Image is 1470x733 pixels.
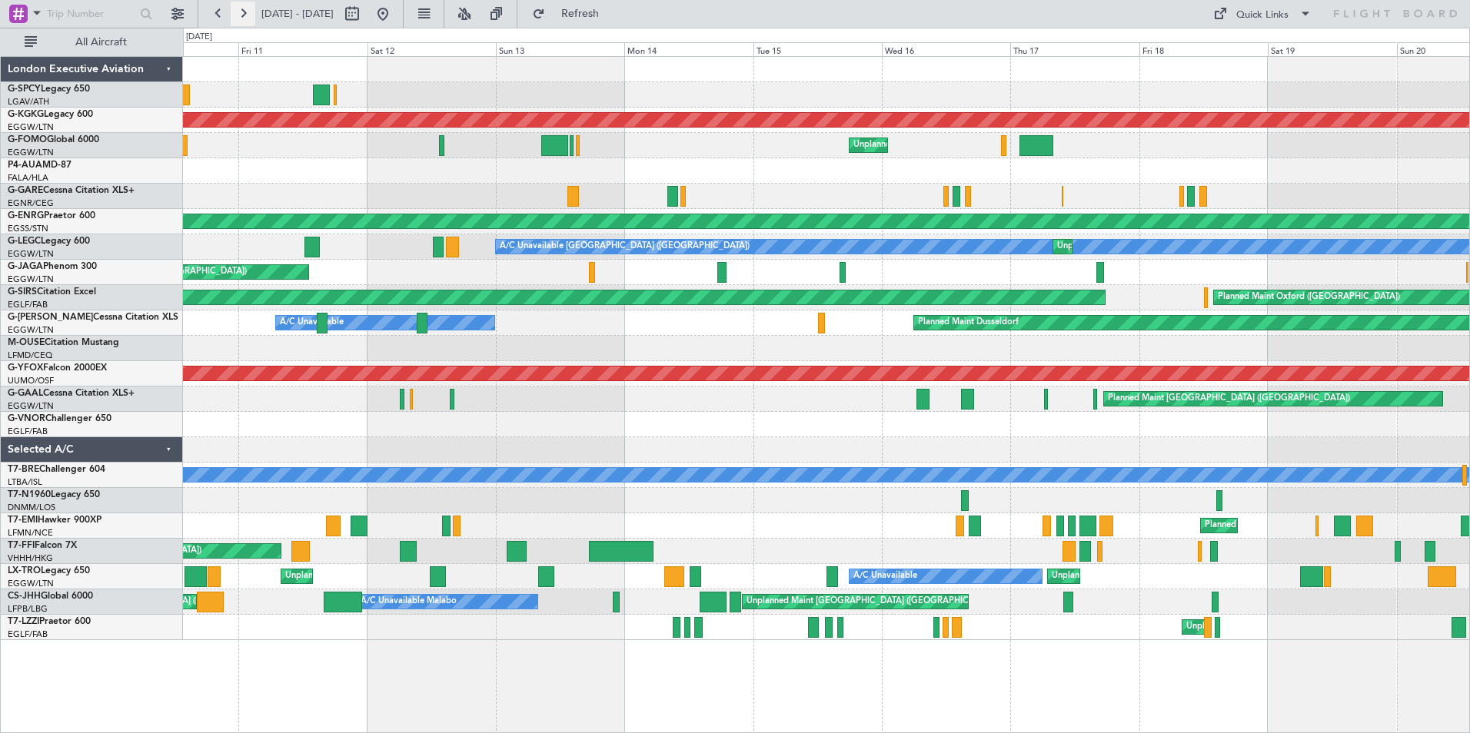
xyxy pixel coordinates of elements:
[8,465,105,474] a: T7-BREChallenger 604
[8,375,54,386] a: UUMO/OSF
[8,363,107,373] a: G-YFOXFalcon 2000EX
[8,350,52,361] a: LFMD/CEQ
[8,426,48,437] a: EGLF/FAB
[1186,615,1439,638] div: Unplanned Maint [GEOGRAPHIC_DATA] ([GEOGRAPHIC_DATA])
[8,476,42,488] a: LTBA/ISL
[186,31,212,44] div: [DATE]
[1205,514,1333,537] div: Planned Maint [PERSON_NAME]
[8,527,53,539] a: LFMN/NCE
[8,592,41,601] span: CS-JHH
[8,578,54,589] a: EGGW/LTN
[361,590,457,613] div: A/C Unavailable Malabo
[8,363,43,373] span: G-YFOX
[8,541,35,550] span: T7-FFI
[8,85,41,94] span: G-SPCY
[8,313,178,322] a: G-[PERSON_NAME]Cessna Citation XLS
[8,338,119,347] a: M-OUSECitation Mustang
[8,110,93,119] a: G-KGKGLegacy 600
[8,135,99,144] a: G-FOMOGlobal 6000
[8,161,72,170] a: P4-AUAMD-87
[8,262,43,271] span: G-JAGA
[238,42,367,56] div: Fri 11
[8,414,45,423] span: G-VNOR
[1108,387,1350,410] div: Planned Maint [GEOGRAPHIC_DATA] ([GEOGRAPHIC_DATA])
[1052,565,1163,588] div: Unplanned Maint Dusseldorf
[8,248,54,260] a: EGGW/LTN
[918,311,1019,334] div: Planned Maint Dusseldorf
[8,96,49,108] a: LGAV/ATH
[8,490,100,499] a: T7-N1960Legacy 650
[8,135,47,144] span: G-FOMO
[8,237,41,246] span: G-LEGC
[8,516,101,525] a: T7-EMIHawker 900XP
[8,186,135,195] a: G-GARECessna Citation XLS+
[8,502,55,513] a: DNMM/LOS
[8,617,39,626] span: T7-LZZI
[8,541,77,550] a: T7-FFIFalcon 7X
[1010,42,1139,56] div: Thu 17
[8,121,54,133] a: EGGW/LTN
[8,552,53,564] a: VHHH/HKG
[8,603,48,615] a: LFPB/LBG
[8,211,95,221] a: G-ENRGPraetor 600
[8,338,45,347] span: M-OUSE
[525,2,617,26] button: Refresh
[8,465,39,474] span: T7-BRE
[1206,2,1319,26] button: Quick Links
[8,566,41,575] span: LX-TRO
[500,235,750,258] div: A/C Unavailable [GEOGRAPHIC_DATA] ([GEOGRAPHIC_DATA])
[1218,286,1400,309] div: Planned Maint Oxford ([GEOGRAPHIC_DATA])
[8,313,93,322] span: G-[PERSON_NAME]
[8,211,44,221] span: G-ENRG
[280,311,344,334] div: A/C Unavailable
[8,400,54,412] a: EGGW/LTN
[8,161,42,170] span: P4-AUA
[8,172,48,184] a: FALA/HLA
[8,147,54,158] a: EGGW/LTN
[853,134,1062,157] div: Unplanned Maint [US_STATE] ([GEOGRAPHIC_DATA])
[624,42,753,56] div: Mon 14
[8,389,135,398] a: G-GAALCessna Citation XLS+
[1236,8,1289,23] div: Quick Links
[40,37,162,48] span: All Aircraft
[17,30,167,55] button: All Aircraft
[8,516,38,525] span: T7-EMI
[1268,42,1396,56] div: Sat 19
[753,42,882,56] div: Tue 15
[8,237,90,246] a: G-LEGCLegacy 600
[882,42,1010,56] div: Wed 16
[8,389,43,398] span: G-GAAL
[47,2,135,25] input: Trip Number
[261,7,334,21] span: [DATE] - [DATE]
[8,287,96,297] a: G-SIRSCitation Excel
[367,42,496,56] div: Sat 12
[8,223,48,234] a: EGSS/STN
[8,566,90,575] a: LX-TROLegacy 650
[8,324,54,336] a: EGGW/LTN
[8,299,48,310] a: EGLF/FAB
[8,287,37,297] span: G-SIRS
[747,590,999,613] div: Unplanned Maint [GEOGRAPHIC_DATA] ([GEOGRAPHIC_DATA])
[8,186,43,195] span: G-GARE
[285,565,538,588] div: Unplanned Maint [GEOGRAPHIC_DATA] ([GEOGRAPHIC_DATA])
[1139,42,1268,56] div: Fri 18
[8,629,48,640] a: EGLF/FAB
[8,110,44,119] span: G-KGKG
[8,414,111,423] a: G-VNORChallenger 650
[8,617,91,626] a: T7-LZZIPraetor 600
[8,592,93,601] a: CS-JHHGlobal 6000
[8,197,54,209] a: EGNR/CEG
[548,8,613,19] span: Refresh
[8,262,97,271] a: G-JAGAPhenom 300
[8,274,54,285] a: EGGW/LTN
[496,42,624,56] div: Sun 13
[853,565,917,588] div: A/C Unavailable
[8,490,51,499] span: T7-N1960
[8,85,90,94] a: G-SPCYLegacy 650
[1057,235,1310,258] div: Unplanned Maint [GEOGRAPHIC_DATA] ([GEOGRAPHIC_DATA])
